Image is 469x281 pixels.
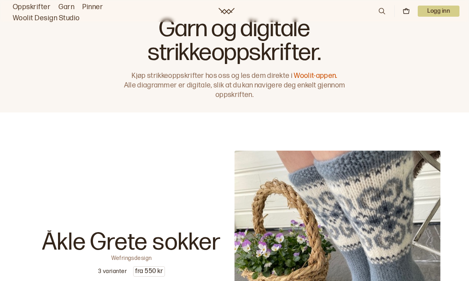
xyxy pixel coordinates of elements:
[120,71,349,100] p: Kjøp strikkeoppskrifter hos oss og les dem direkte i Alle diagrammer er digitale, slik at du kan ...
[82,2,103,13] a: Pinner
[294,72,337,80] a: Woolit-appen.
[58,2,74,13] a: Garn
[120,17,349,65] h1: Garn og digitale strikkeoppskrifter.
[418,6,459,17] button: User dropdown
[418,6,459,17] p: Logg inn
[98,267,127,275] p: 3 varianter
[13,13,80,24] a: Woolit Design Studio
[42,231,221,254] p: Åkle Grete sokker
[219,8,234,14] a: Woolit
[134,267,165,276] p: fra 550 kr
[13,2,50,13] a: Oppskrifter
[111,254,152,260] p: Wefringsdesign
